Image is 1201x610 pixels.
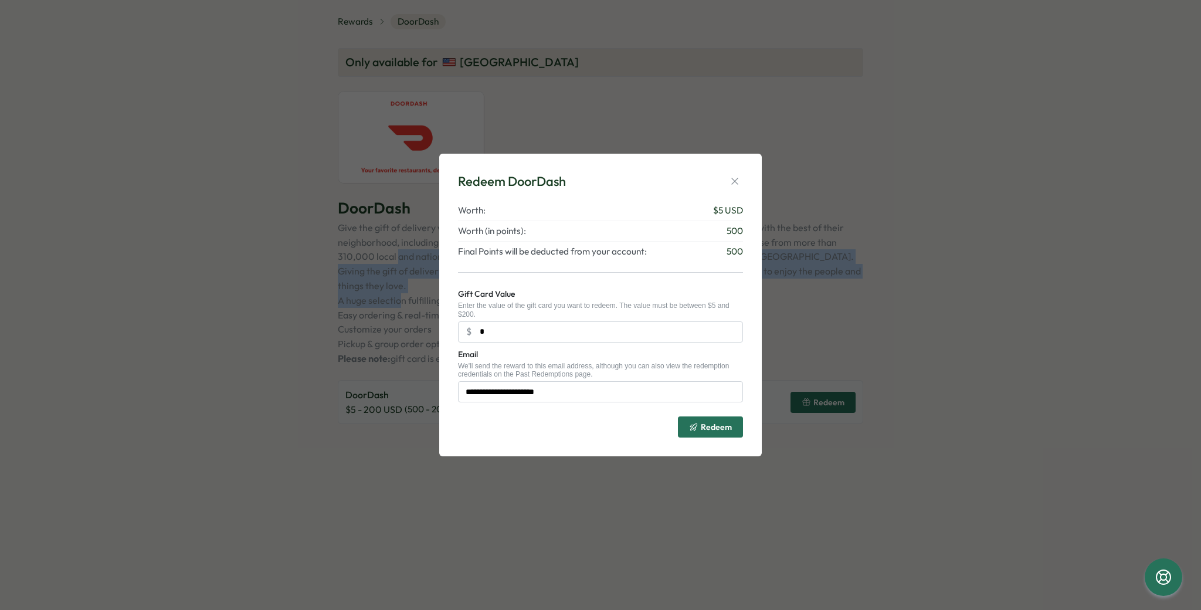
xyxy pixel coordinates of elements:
[458,245,647,258] span: Final Points will be deducted from your account:
[727,225,743,238] span: 500
[727,245,743,258] span: 500
[458,288,515,301] label: Gift Card Value
[458,204,486,217] span: Worth:
[701,423,732,431] span: Redeem
[458,348,478,361] label: Email
[678,416,743,438] button: Redeem
[458,225,526,238] span: Worth (in points):
[458,172,566,191] div: Redeem DoorDash
[458,301,743,318] div: Enter the value of the gift card you want to redeem. The value must be between $5 and $200.
[713,204,743,217] span: $ 5 USD
[458,362,743,379] div: We'll send the reward to this email address, although you can also view the redemption credential...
